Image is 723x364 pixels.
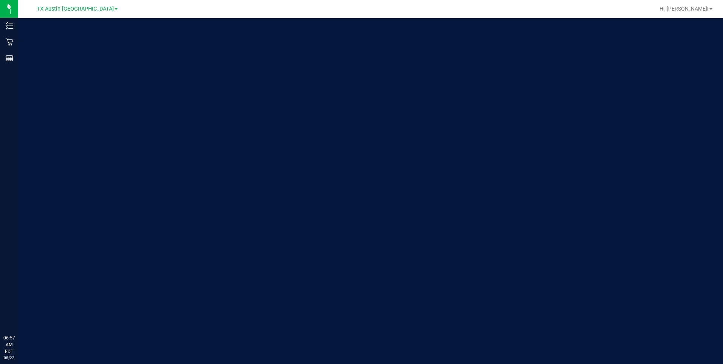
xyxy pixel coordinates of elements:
p: 06:57 AM EDT [3,334,15,355]
inline-svg: Inventory [6,22,13,30]
span: TX Austin [GEOGRAPHIC_DATA] [37,6,114,12]
p: 08/22 [3,355,15,361]
inline-svg: Reports [6,54,13,62]
span: Hi, [PERSON_NAME]! [659,6,709,12]
inline-svg: Retail [6,38,13,46]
